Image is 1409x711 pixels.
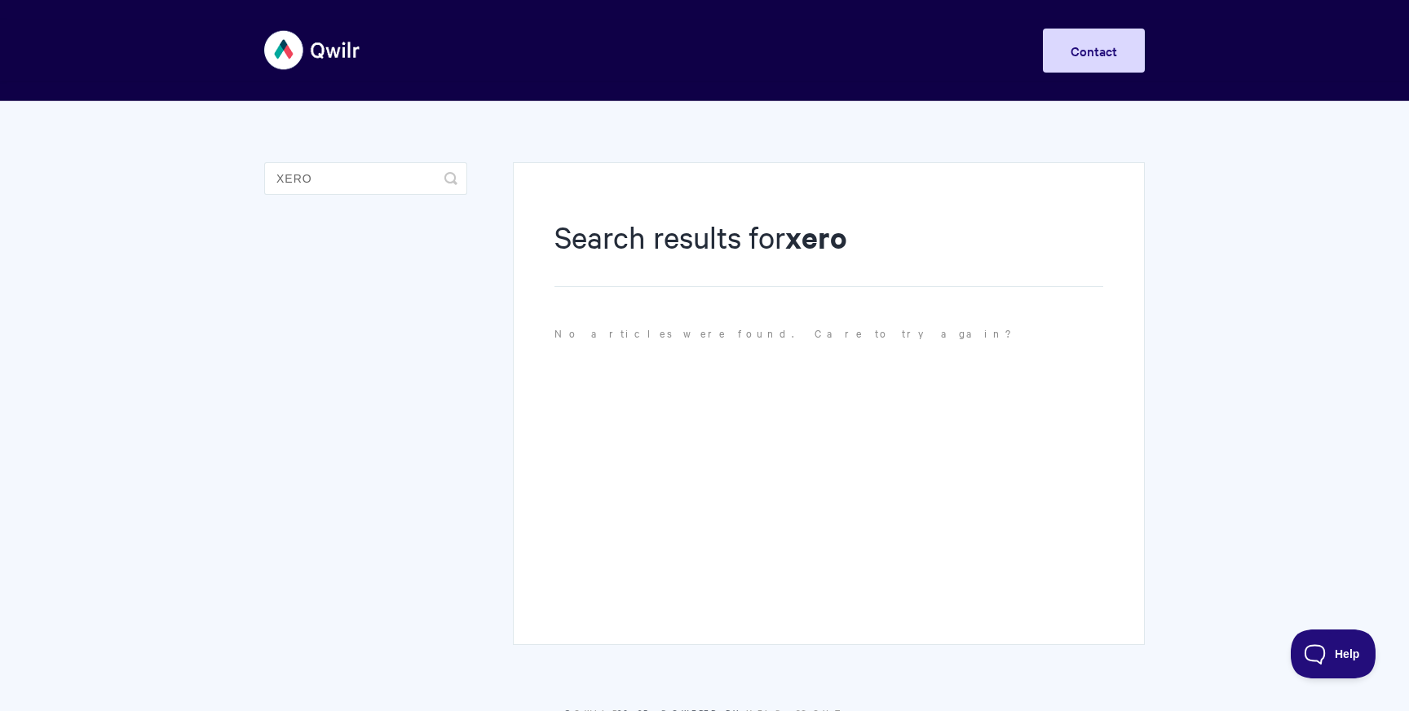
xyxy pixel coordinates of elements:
[1291,629,1376,678] iframe: Toggle Customer Support
[554,216,1103,287] h1: Search results for
[1043,29,1145,73] a: Contact
[264,20,361,81] img: Qwilr Help Center
[785,217,847,257] strong: xero
[554,325,1103,342] p: No articles were found. Care to try again?
[264,162,467,195] input: Search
